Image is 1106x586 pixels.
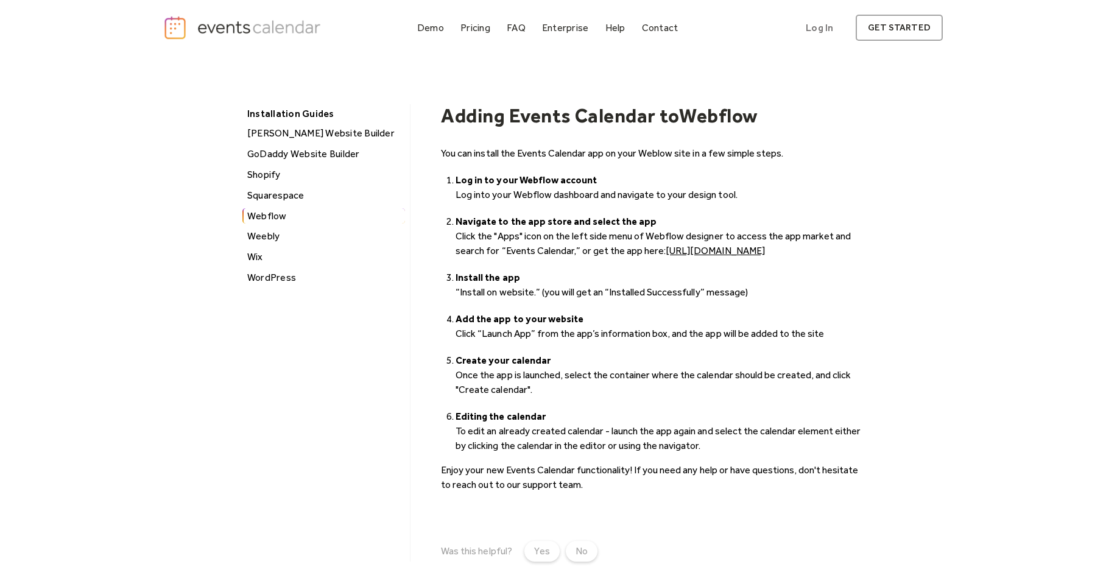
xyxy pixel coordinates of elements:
[456,174,597,186] strong: Log in to your Webflow account ‍
[679,104,758,127] h1: Webflow
[542,24,588,31] div: Enterprise
[534,544,550,559] div: Yes
[605,24,625,31] div: Help
[242,146,405,162] a: GoDaddy Website Builder
[456,272,520,283] strong: Install the app ‍
[456,19,495,36] a: Pricing
[576,544,588,559] div: No
[412,19,449,36] a: Demo
[417,24,444,31] div: Demo
[507,24,526,31] div: FAQ
[242,249,405,265] a: Wix
[642,24,678,31] div: Contact
[456,216,657,227] strong: Navigate to the app store and select the app ‍
[244,228,405,244] div: Weebly
[244,208,405,224] div: Webflow
[244,270,405,286] div: WordPress
[441,104,679,127] h1: Adding Events Calendar to
[456,355,550,366] strong: Create your calendar
[537,19,593,36] a: Enterprise
[241,104,404,123] div: Installation Guides
[456,409,865,453] li: To edit an already created calendar - launch the app again and select the calendar element either...
[242,125,405,141] a: [PERSON_NAME] Website Builder
[856,15,943,41] a: get started
[456,270,865,300] li: “Install on website.” (you will get an “Installed Successfully” message)
[244,167,405,183] div: Shopify
[244,146,405,162] div: GoDaddy Website Builder
[524,541,560,562] a: Yes
[637,19,683,36] a: Contact
[242,208,405,224] a: Webflow
[244,125,405,141] div: [PERSON_NAME] Website Builder
[456,353,865,397] li: Once the app is launched, select the container where the calendar should be created, and click "C...
[794,15,845,41] a: Log In
[441,463,865,492] p: Enjoy your new Events Calendar functionality! If you need any help or have questions, don't hesit...
[244,188,405,203] div: Squarespace
[456,214,865,258] li: Click the "Apps" icon on the left side menu of Webflow designer to access the app market and sear...
[441,146,865,161] p: You can install the Events Calendar app on your Weblow site in a few simple steps.
[502,19,530,36] a: FAQ
[242,228,405,244] a: Weebly
[242,270,405,286] a: WordPress
[244,249,405,265] div: Wix
[601,19,630,36] a: Help
[456,312,865,341] li: Click “Launch App” from the app’s information box, and the app will be added to the site
[456,411,545,422] strong: Editing the calendar ‍
[666,245,764,256] a: [URL][DOMAIN_NAME]
[163,15,324,40] a: home
[456,173,865,202] li: Log into your Webflow dashboard and navigate to your design tool.
[242,188,405,203] a: Squarespace
[566,541,597,562] a: No
[441,545,512,557] div: Was this helpful?
[242,167,405,183] a: Shopify
[460,24,490,31] div: Pricing
[456,313,583,325] strong: Add the app to your website ‍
